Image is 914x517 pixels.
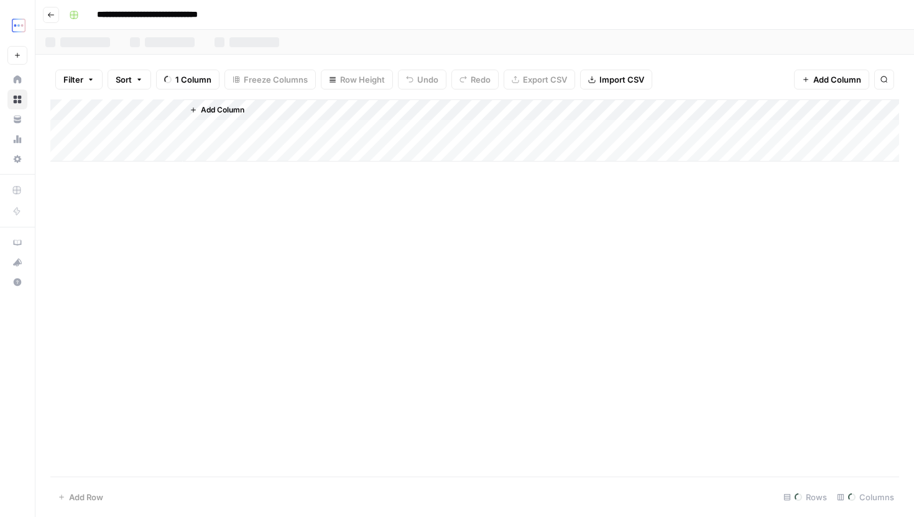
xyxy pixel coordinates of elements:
button: Add Row [50,487,111,507]
span: Import CSV [599,73,644,86]
button: Undo [398,70,446,89]
div: Columns [832,487,899,507]
span: Redo [471,73,491,86]
span: Add Column [201,104,244,116]
div: What's new? [8,253,27,272]
span: Freeze Columns [244,73,308,86]
span: Add Column [813,73,861,86]
button: Import CSV [580,70,652,89]
span: Export CSV [523,73,567,86]
a: Browse [7,89,27,109]
span: Undo [417,73,438,86]
button: Help + Support [7,272,27,292]
span: Row Height [340,73,385,86]
a: Usage [7,129,27,149]
a: Settings [7,149,27,169]
button: 1 Column [156,70,219,89]
span: Sort [116,73,132,86]
a: AirOps Academy [7,232,27,252]
a: Your Data [7,109,27,129]
button: Add Column [794,70,869,89]
span: 1 Column [175,73,211,86]
button: Sort [108,70,151,89]
button: Filter [55,70,103,89]
button: Row Height [321,70,393,89]
button: What's new? [7,252,27,272]
span: Add Row [69,491,103,503]
button: Add Column [185,102,249,118]
a: Home [7,70,27,89]
button: Redo [451,70,499,89]
span: Filter [63,73,83,86]
button: Export CSV [504,70,575,89]
img: TripleDart Logo [7,14,30,37]
button: Workspace: TripleDart [7,10,27,41]
div: Rows [778,487,832,507]
button: Freeze Columns [224,70,316,89]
